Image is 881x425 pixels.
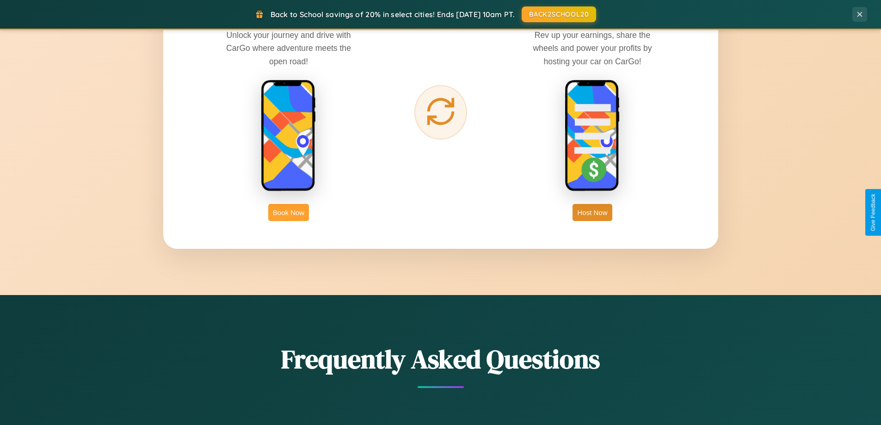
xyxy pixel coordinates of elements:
[523,29,662,68] p: Rev up your earnings, share the wheels and power your profits by hosting your car on CarGo!
[522,6,596,22] button: BACK2SCHOOL20
[565,80,620,192] img: host phone
[219,29,358,68] p: Unlock your journey and drive with CarGo where adventure meets the open road!
[163,341,718,377] h2: Frequently Asked Questions
[261,80,316,192] img: rent phone
[271,10,515,19] span: Back to School savings of 20% in select cities! Ends [DATE] 10am PT.
[573,204,612,221] button: Host Now
[268,204,309,221] button: Book Now
[870,194,876,231] div: Give Feedback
